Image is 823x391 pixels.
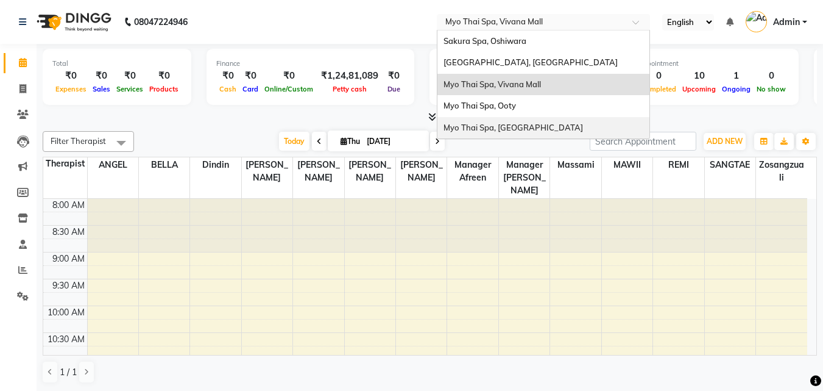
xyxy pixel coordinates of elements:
span: Myo Thai Spa, Ooty [443,101,516,110]
img: Admin [746,11,767,32]
span: Manager [PERSON_NAME] [499,157,549,198]
div: 10:00 AM [45,306,87,319]
span: MAWII [602,157,652,173]
span: Card [239,85,261,93]
div: ₹0 [52,69,90,83]
span: [GEOGRAPHIC_DATA], [GEOGRAPHIC_DATA] [443,57,618,67]
div: ₹0 [239,69,261,83]
span: ADD NEW [707,137,743,146]
span: Sakura Spa, Oshiwara [443,36,526,46]
div: Finance [216,59,404,69]
span: Completed [638,85,679,93]
span: Due [384,85,403,93]
span: [PERSON_NAME] [396,157,447,185]
input: 2025-09-04 [363,132,424,151]
img: logo [31,5,115,39]
div: Total [52,59,182,69]
div: 1 [719,69,754,83]
span: Sales [90,85,113,93]
span: Myo Thai Spa, Vivana Mall [443,79,541,89]
span: 1 / 1 [60,366,77,379]
span: Products [146,85,182,93]
div: 0 [754,69,789,83]
div: ₹1,24,81,089 [316,69,383,83]
div: 8:30 AM [50,226,87,239]
div: 9:00 AM [50,253,87,265]
span: Admin [773,16,800,29]
div: ₹0 [113,69,146,83]
span: Petty cash [330,85,370,93]
span: Ongoing [719,85,754,93]
span: Cash [216,85,239,93]
div: ₹0 [383,69,404,83]
span: Filter Therapist [51,136,106,146]
span: BELLA [139,157,189,173]
div: 0 [638,69,679,83]
div: 10:30 AM [45,333,87,346]
div: 9:30 AM [50,279,87,292]
div: ₹0 [90,69,113,83]
span: Upcoming [679,85,719,93]
span: REMI [653,157,704,173]
span: ANGEL [88,157,138,173]
ng-dropdown-panel: Options list [437,30,650,140]
span: [PERSON_NAME] [242,157,292,185]
span: SANGTAE [705,157,755,173]
button: ADD NEW [704,133,746,150]
span: No show [754,85,789,93]
div: Therapist [43,157,87,170]
span: Dindin [190,157,241,173]
div: 8:00 AM [50,199,87,212]
span: Myo Thai Spa, [GEOGRAPHIC_DATA] [443,123,583,132]
span: Massami [550,157,601,173]
div: ₹0 [146,69,182,83]
div: ₹0 [261,69,316,83]
span: Manager Afreen [447,157,498,185]
span: Zosangzuali [756,157,807,185]
div: 10 [679,69,719,83]
b: 08047224946 [134,5,188,39]
div: ₹0 [216,69,239,83]
span: [PERSON_NAME] [293,157,344,185]
span: [PERSON_NAME] [345,157,395,185]
span: Expenses [52,85,90,93]
span: Services [113,85,146,93]
span: Today [279,132,309,151]
input: Search Appointment [590,132,696,151]
span: Thu [337,137,363,146]
div: Appointment [638,59,789,69]
span: Online/Custom [261,85,316,93]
